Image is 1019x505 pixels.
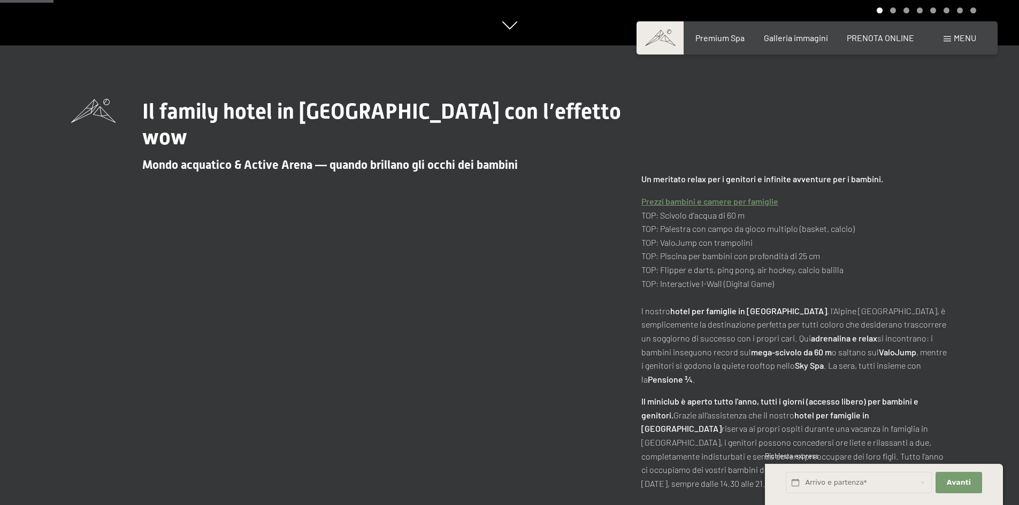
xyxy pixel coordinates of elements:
a: Prezzi bambini e camere per famiglie [641,196,778,206]
strong: Un meritato relax per i genitori e infinite avventure per i bambini. [641,174,883,184]
strong: Il miniclub è aperto tutto l'anno, tutti i giorni (accesso libero) per bambini e genitori. [641,396,918,420]
span: Richiesta express [765,452,818,460]
strong: mega-scivolo da 60 m [751,347,832,357]
button: Avanti [936,472,982,494]
strong: ValoJump [879,347,916,357]
a: Premium Spa [695,33,745,43]
div: Carousel Page 2 [890,7,896,13]
div: Carousel Pagination [873,7,976,13]
p: Grazie all’assistenza che il nostro riserva ai propri ospiti durante una vacanza in famiglia in [... [641,394,948,490]
strong: Sky Spa [795,360,824,370]
span: Il family hotel in [GEOGRAPHIC_DATA] con l’effetto wow [142,99,621,150]
strong: adrenalina e relax [811,333,877,343]
div: Carousel Page 8 [970,7,976,13]
a: Galleria immagini [764,33,828,43]
a: PRENOTA ONLINE [847,33,914,43]
div: Carousel Page 4 [917,7,923,13]
div: Carousel Page 6 [944,7,949,13]
div: Carousel Page 5 [930,7,936,13]
div: Carousel Page 3 [903,7,909,13]
span: Mondo acquatico & Active Arena — quando brillano gli occhi dei bambini [142,158,518,172]
div: Carousel Page 1 (Current Slide) [877,7,883,13]
strong: Pensione ¾ [648,374,693,384]
strong: hotel per famiglie in [GEOGRAPHIC_DATA] [670,306,827,316]
div: Carousel Page 7 [957,7,963,13]
span: Menu [954,33,976,43]
p: TOP: Scivolo d'acqua di 60 m TOP: Palestra con campo da gioco multiplo (basket, calcio) TOP: Valo... [641,195,948,386]
span: Avanti [947,478,971,487]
